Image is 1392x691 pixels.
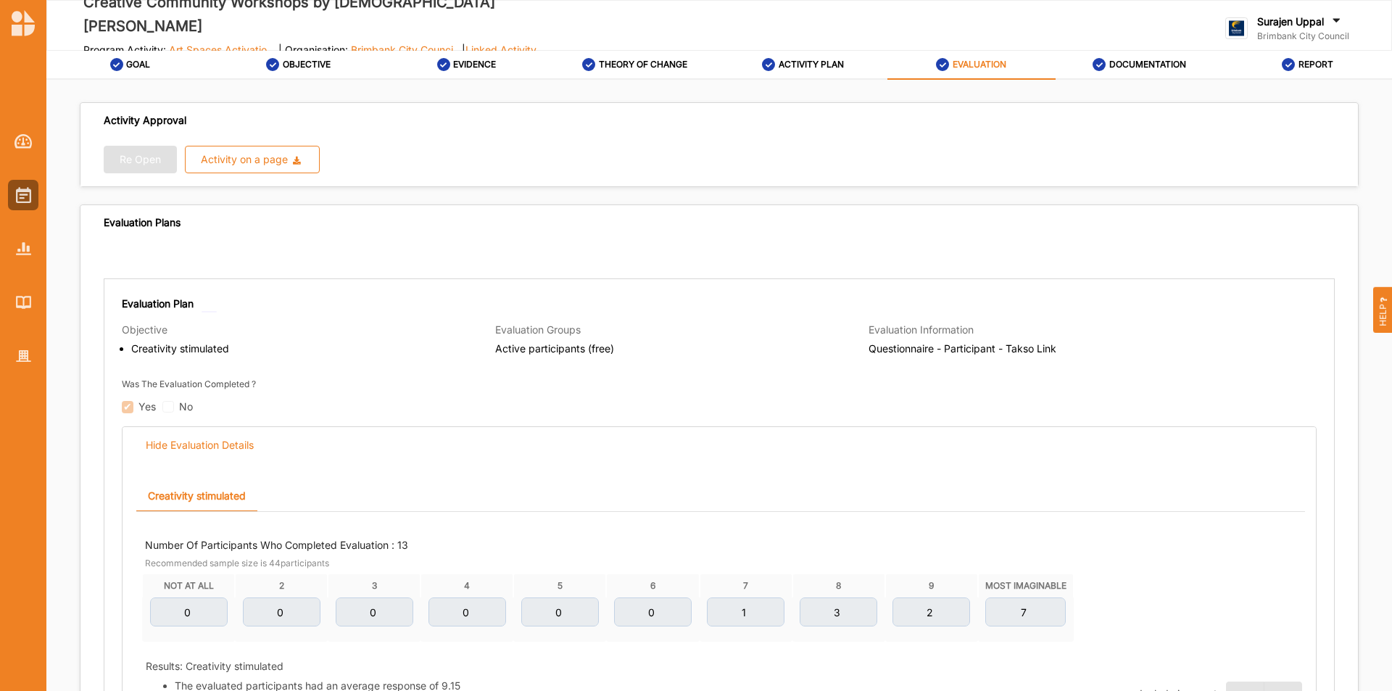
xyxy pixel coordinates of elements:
[122,297,194,311] label: Evaluation Plan
[16,187,31,203] img: Activities
[1109,59,1186,70] label: DOCUMENTATION
[83,44,570,57] label: Program Activity: | Organisation: |
[8,126,38,157] a: Dashboard
[869,323,974,336] span: Evaluation Information
[185,146,320,173] button: Activity on a page
[495,342,869,355] span: Active participants (free)
[104,216,181,229] div: Evaluation Plans
[1298,59,1333,70] label: REPORT
[16,350,31,363] img: Organisation
[16,296,31,308] img: Library
[513,574,606,597] th: 5
[142,574,235,597] th: NOT AT ALL
[1257,15,1324,28] label: Surajen Uppal
[283,59,331,70] label: OBJECTIVE
[201,154,288,165] div: Activity on a page
[12,10,35,36] img: logo
[131,342,495,355] li: Creativity stimulated
[145,558,1293,569] label: Recommended sample size is 44 participants
[235,574,328,597] th: 2
[104,114,186,127] span: Activity Approval
[14,134,33,149] img: Dashboard
[606,574,699,597] th: 6
[495,323,581,336] span: Evaluation Groups
[420,574,513,597] th: 4
[1225,17,1248,40] img: logo
[16,242,31,255] img: Reports
[453,59,496,70] label: EVIDENCE
[779,59,844,70] label: ACTIVITY PLAN
[8,287,38,318] a: Library
[978,574,1074,597] th: MOST IMAGINABLE
[145,538,1293,553] label: Number Of Participants Who Completed Evaluation : 13
[700,574,792,597] th: 7
[8,180,38,210] a: Activities
[8,233,38,264] a: Reports
[328,574,420,597] th: 3
[146,439,254,452] div: Hide Evaluation Details
[8,341,38,371] a: Organisation
[169,44,275,56] span: Art Spaces Activatio...
[885,574,978,597] th: 9
[136,481,257,512] a: Creativity stimulated
[792,574,885,597] th: 8
[953,59,1006,70] label: EVALUATION
[869,342,1242,355] span: Questionnaire - Participant - Takso Link
[126,59,150,70] label: GOAL
[599,59,687,70] label: THEORY OF CHANGE
[122,323,167,336] span: Objective
[351,44,462,56] span: Brimbank City Counci...
[1257,30,1349,42] label: Brimbank City Council
[465,44,536,56] span: Linked Activity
